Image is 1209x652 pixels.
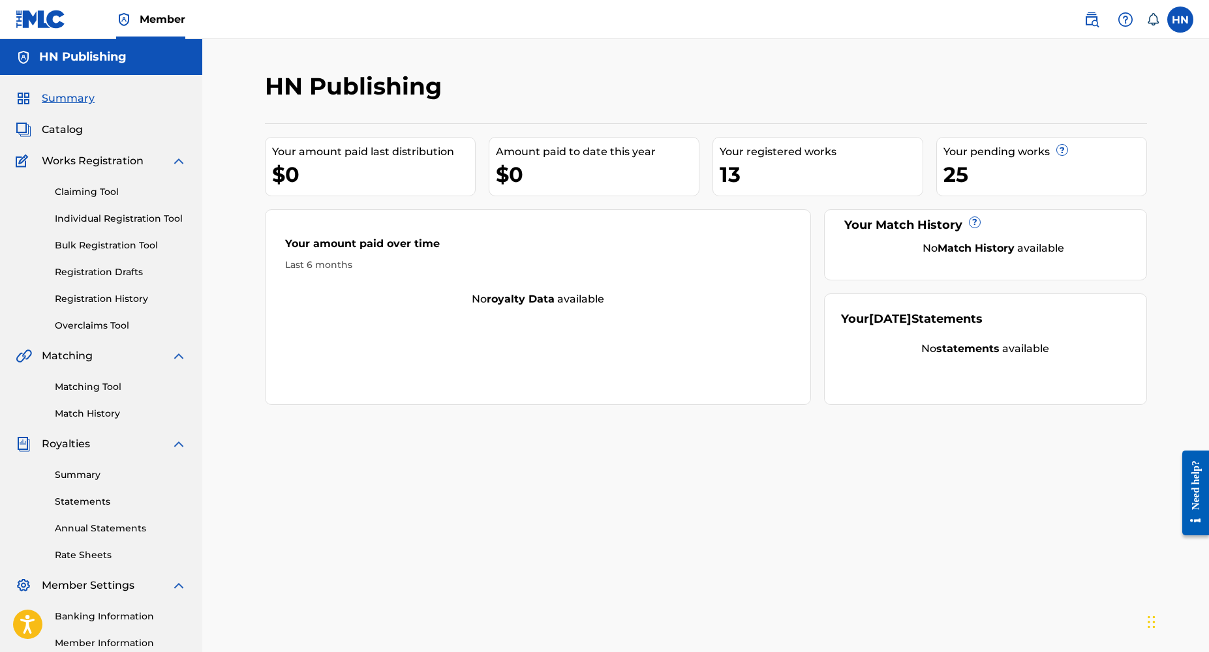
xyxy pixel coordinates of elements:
img: Summary [16,91,31,106]
div: No available [857,241,1130,256]
div: Help [1112,7,1139,33]
img: expand [171,578,187,593]
a: Registration Drafts [55,265,187,279]
img: Works Registration [16,153,33,169]
h5: HN Publishing [39,50,127,65]
span: ? [1057,145,1067,155]
a: CatalogCatalog [16,122,83,138]
div: No available [266,291,811,307]
div: Your Statements [841,310,983,328]
span: [DATE] [869,312,911,326]
div: Amount paid to date this year [496,144,699,160]
img: expand [171,153,187,169]
a: Registration History [55,292,187,306]
a: Public Search [1079,7,1105,33]
div: $0 [496,160,699,189]
div: User Menu [1167,7,1193,33]
img: Accounts [16,50,31,65]
a: Member Information [55,636,187,650]
a: Claiming Tool [55,185,187,199]
img: expand [171,436,187,452]
strong: Match History [938,242,1015,254]
span: Catalog [42,122,83,138]
div: No available [841,341,1130,357]
div: Drag [1148,602,1155,642]
img: expand [171,348,187,364]
a: Rate Sheets [55,548,187,562]
div: Your registered works [720,144,923,160]
h2: HN Publishing [265,72,448,101]
img: Catalog [16,122,31,138]
img: help [1118,12,1133,27]
img: Member Settings [16,578,31,593]
div: Your amount paid last distribution [272,144,475,160]
div: $0 [272,160,475,189]
strong: statements [936,342,1000,355]
a: Banking Information [55,610,187,623]
a: Annual Statements [55,522,187,535]
span: Works Registration [42,153,144,169]
img: Top Rightsholder [116,12,132,27]
a: Overclaims Tool [55,319,187,333]
a: Summary [55,468,187,482]
iframe: Chat Widget [1144,589,1209,652]
strong: royalty data [487,293,555,305]
img: MLC Logo [16,10,66,29]
div: Notifications [1146,13,1159,26]
img: search [1084,12,1099,27]
div: Your amount paid over time [285,236,791,258]
a: Bulk Registration Tool [55,239,187,252]
a: Statements [55,495,187,509]
span: Royalties [42,436,90,452]
iframe: Resource Center [1172,446,1209,541]
a: SummarySummary [16,91,95,106]
div: 25 [943,160,1146,189]
a: Matching Tool [55,380,187,394]
div: Last 6 months [285,258,791,272]
span: Matching [42,348,93,364]
img: Matching [16,348,32,364]
div: Your pending works [943,144,1146,160]
div: Your Match History [841,216,1130,234]
img: Royalties [16,436,31,452]
span: Summary [42,91,95,106]
div: 13 [720,160,923,189]
a: Individual Registration Tool [55,212,187,226]
span: Member Settings [42,578,134,593]
span: Member [140,12,185,27]
span: ? [970,217,980,228]
a: Match History [55,407,187,421]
